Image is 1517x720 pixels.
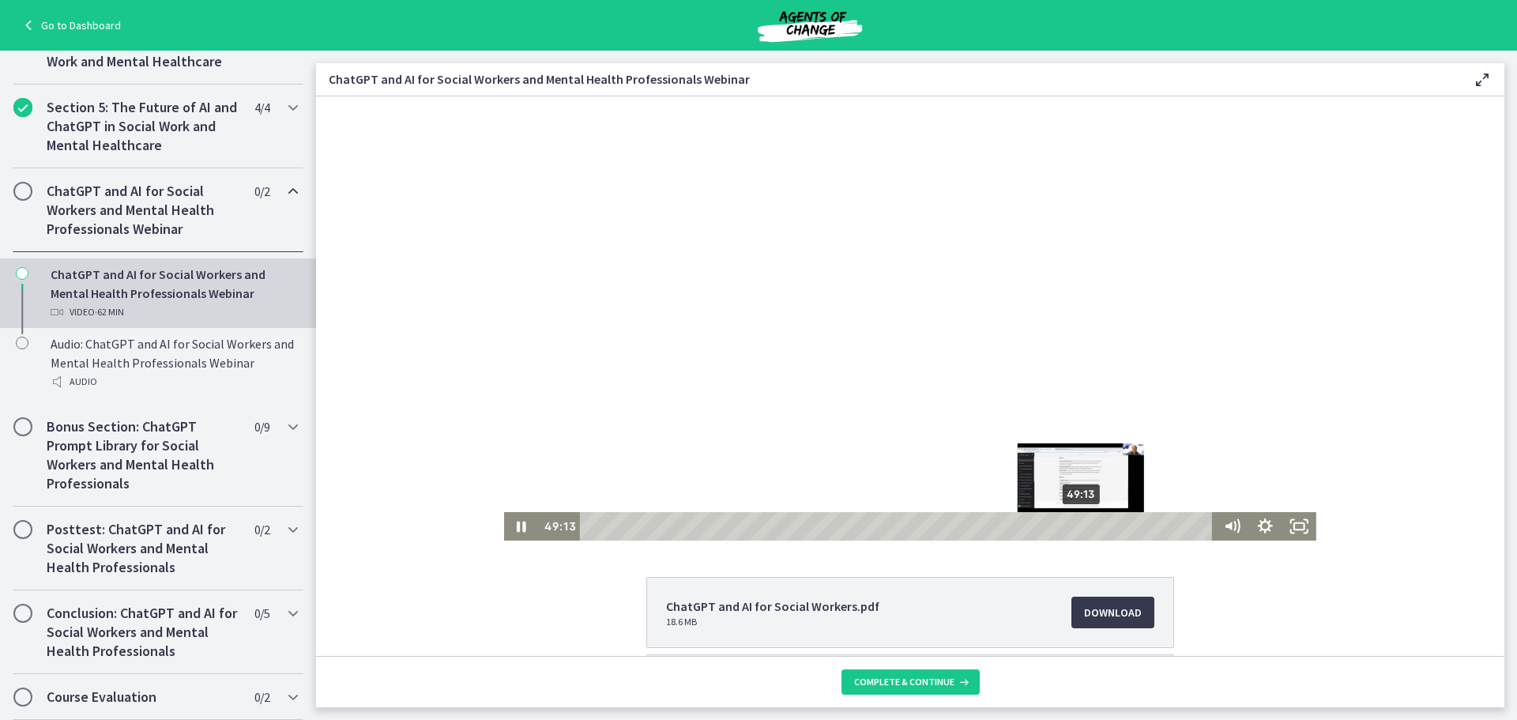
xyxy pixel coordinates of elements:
span: 0 / 2 [254,688,269,707]
h2: Section 5: The Future of AI and ChatGPT in Social Work and Mental Healthcare [47,98,239,155]
h2: Bonus Section: ChatGPT Prompt Library for Social Workers and Mental Health Professionals [47,417,239,493]
span: 0 / 2 [254,182,269,201]
div: Audio [51,372,297,391]
span: ChatGPT and AI for Social Workers.pdf [666,597,879,616]
h2: Posttest: ChatGPT and AI for Social Workers and Mental Health Professionals [47,520,239,577]
h2: ChatGPT and AI for Social Workers and Mental Health Professionals Webinar [47,182,239,239]
button: Show settings menu [932,416,966,444]
button: Mute [898,416,932,444]
span: 0 / 2 [254,520,269,539]
button: Fullscreen [966,416,1000,444]
span: · 62 min [95,303,124,322]
a: Download [1071,597,1154,628]
img: Agents of Change [715,6,905,44]
h2: Course Evaluation [47,688,239,707]
h2: Conclusion: ChatGPT and AI for Social Workers and Mental Health Professionals [47,604,239,661]
div: ChatGPT and AI for Social Workers and Mental Health Professionals Webinar [51,265,297,322]
a: Go to Dashboard [19,16,121,35]
span: Download [1084,603,1142,622]
h3: ChatGPT and AI for Social Workers and Mental Health Professionals Webinar [329,70,1447,89]
iframe: Video Lesson [316,96,1504,541]
button: Complete & continue [841,669,980,695]
div: Audio: ChatGPT and AI for Social Workers and Mental Health Professionals Webinar [51,334,297,391]
span: 4 / 4 [254,98,269,117]
div: Video [51,303,297,322]
i: Completed [13,98,32,117]
span: 18.6 MB [666,616,879,628]
span: 0 / 9 [254,417,269,436]
span: 0 / 5 [254,604,269,623]
span: Complete & continue [854,676,954,688]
